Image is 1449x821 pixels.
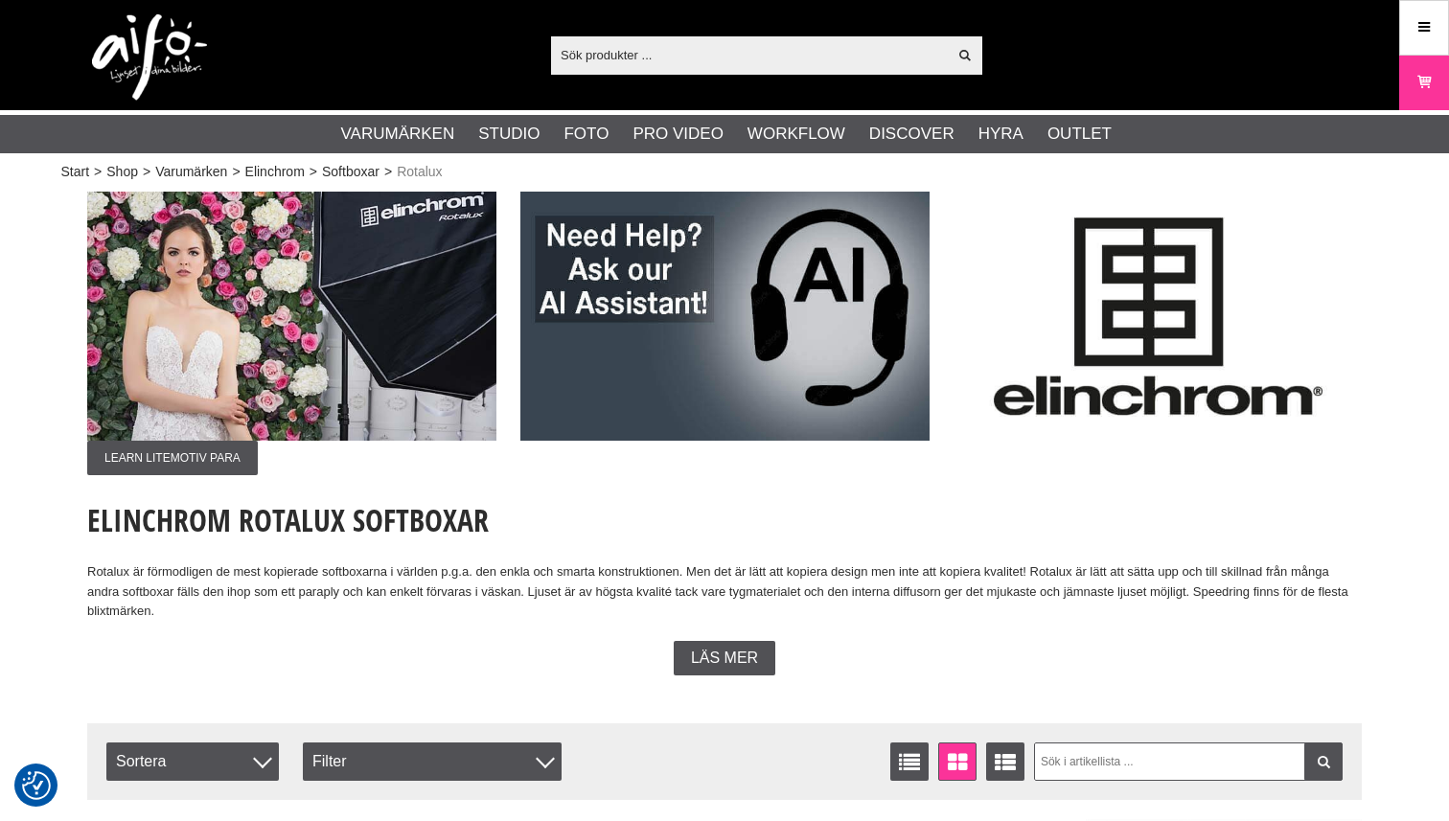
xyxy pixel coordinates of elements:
span: > [143,162,150,182]
div: Filter [303,742,562,781]
a: Foto [563,122,609,147]
span: Läs mer [691,650,758,667]
a: Varumärken [341,122,455,147]
h1: Elinchrom Rotalux Softboxar [87,499,1362,541]
a: Pro Video [632,122,723,147]
a: Varumärken [155,162,227,182]
img: logo.png [92,14,207,101]
a: Utökad listvisning [986,742,1024,781]
a: Shop [106,162,138,182]
img: Annons:006 ban-elin-AIelin-eng.jpg [520,192,930,441]
span: Rotalux [397,162,442,182]
button: Samtyckesinställningar [22,768,51,803]
img: Annons:009 ban-elin-logga.jpg [954,192,1363,441]
span: Learn Litemotiv Para [87,441,258,475]
input: Sök i artikellista ... [1034,742,1344,781]
a: Outlet [1047,122,1112,147]
span: > [310,162,317,182]
input: Sök produkter ... [551,40,947,69]
a: Workflow [747,122,845,147]
span: > [232,162,240,182]
img: Revisit consent button [22,771,51,800]
span: Sortera [106,742,279,781]
span: > [94,162,102,182]
a: Elinchrom [245,162,305,182]
a: Annons:001 ban-elin-Rotalux-003.jpgLearn Litemotiv Para [87,192,496,475]
a: Softboxar [322,162,379,182]
a: Filtrera [1304,742,1343,781]
a: Discover [869,122,954,147]
a: Studio [478,122,540,147]
span: > [384,162,392,182]
p: Rotalux är förmodligen de mest kopierade softboxarna i världen p.g.a. den enkla och smarta konstr... [87,562,1362,622]
a: Hyra [978,122,1023,147]
a: Fönstervisning [938,742,977,781]
img: Annons:001 ban-elin-Rotalux-003.jpg [87,192,496,441]
a: Start [61,162,90,182]
a: Listvisning [890,742,929,781]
